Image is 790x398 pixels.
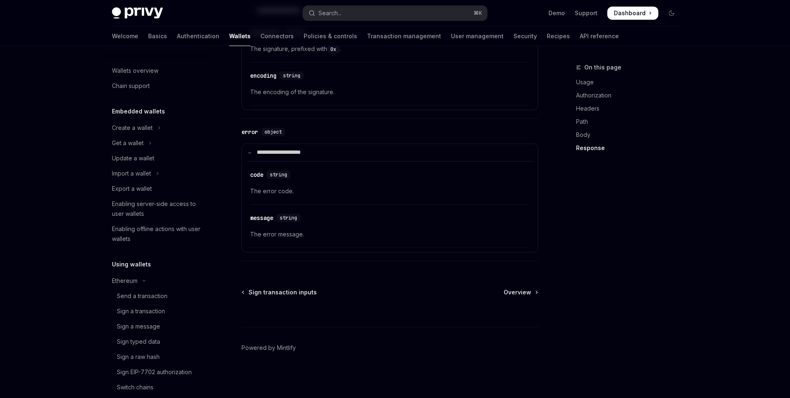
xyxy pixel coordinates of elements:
span: Overview [504,288,531,296]
div: Sign EIP-7702 authorization [117,367,192,377]
a: Authorization [576,89,685,102]
button: Toggle Create a wallet section [105,120,211,135]
div: encoding [250,72,276,80]
a: Basics [148,26,167,46]
div: Update a wallet [112,153,154,163]
code: 0x [327,45,339,53]
a: Support [575,9,597,17]
span: object [265,129,282,135]
a: Path [576,115,685,128]
div: Enabling offline actions with user wallets [112,224,206,244]
a: Dashboard [607,7,658,20]
a: Enabling offline actions with user wallets [105,222,211,246]
a: Policies & controls [304,26,357,46]
a: Wallets overview [105,63,211,78]
a: Authentication [177,26,219,46]
img: dark logo [112,7,163,19]
button: Open search [303,6,487,21]
span: ⌘ K [474,10,482,16]
span: Dashboard [614,9,646,17]
div: Sign typed data [117,337,160,347]
a: Sign transaction inputs [242,288,317,296]
h5: Embedded wallets [112,106,165,116]
a: Transaction management [367,26,441,46]
a: Headers [576,102,685,115]
span: string [270,171,287,178]
div: Sign a raw hash [117,352,160,362]
a: Body [576,128,685,141]
a: Update a wallet [105,151,211,166]
div: Search... [318,8,342,18]
a: Wallets [229,26,251,46]
a: Sign a raw hash [105,349,211,364]
div: Wallets overview [112,66,158,76]
a: User management [451,26,504,46]
div: Ethereum [112,276,137,286]
a: Demo [548,9,565,17]
button: Toggle Import a wallet section [105,166,211,181]
a: Sign a transaction [105,304,211,319]
span: string [280,215,297,221]
span: On this page [584,62,621,72]
a: Chain support [105,79,211,93]
a: Powered by Mintlify [242,344,296,352]
a: Usage [576,76,685,89]
a: API reference [580,26,619,46]
div: Import a wallet [112,169,151,178]
a: Connectors [260,26,294,46]
span: string [283,72,300,79]
span: Sign transaction inputs [249,288,317,296]
a: Export a wallet [105,181,211,196]
div: Create a wallet [112,123,153,133]
div: error [242,128,258,136]
a: Sign typed data [105,334,211,349]
a: Response [576,141,685,155]
div: Chain support [112,81,150,91]
span: The error code. [250,186,530,196]
div: Get a wallet [112,138,144,148]
a: Sign EIP-7702 authorization [105,365,211,379]
div: Export a wallet [112,184,152,194]
a: Security [513,26,537,46]
span: The encoding of the signature. [250,87,530,97]
button: Toggle dark mode [665,7,678,20]
div: Enabling server-side access to user wallets [112,199,206,219]
button: Toggle Get a wallet section [105,136,211,150]
h5: Using wallets [112,259,151,269]
button: Toggle Ethereum section [105,273,211,288]
a: Enabling server-side access to user wallets [105,197,211,221]
span: The signature, prefixed with . [250,44,530,54]
div: Sign a transaction [117,306,165,316]
a: Send a transaction [105,289,211,303]
a: Switch chains [105,380,211,395]
div: Sign a message [117,322,160,331]
span: The error message. [250,229,530,239]
div: code [250,171,263,179]
a: Sign a message [105,319,211,334]
a: Recipes [547,26,570,46]
div: Switch chains [117,382,153,392]
a: Overview [504,288,537,296]
div: message [250,214,273,222]
a: Welcome [112,26,138,46]
div: Send a transaction [117,291,167,301]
